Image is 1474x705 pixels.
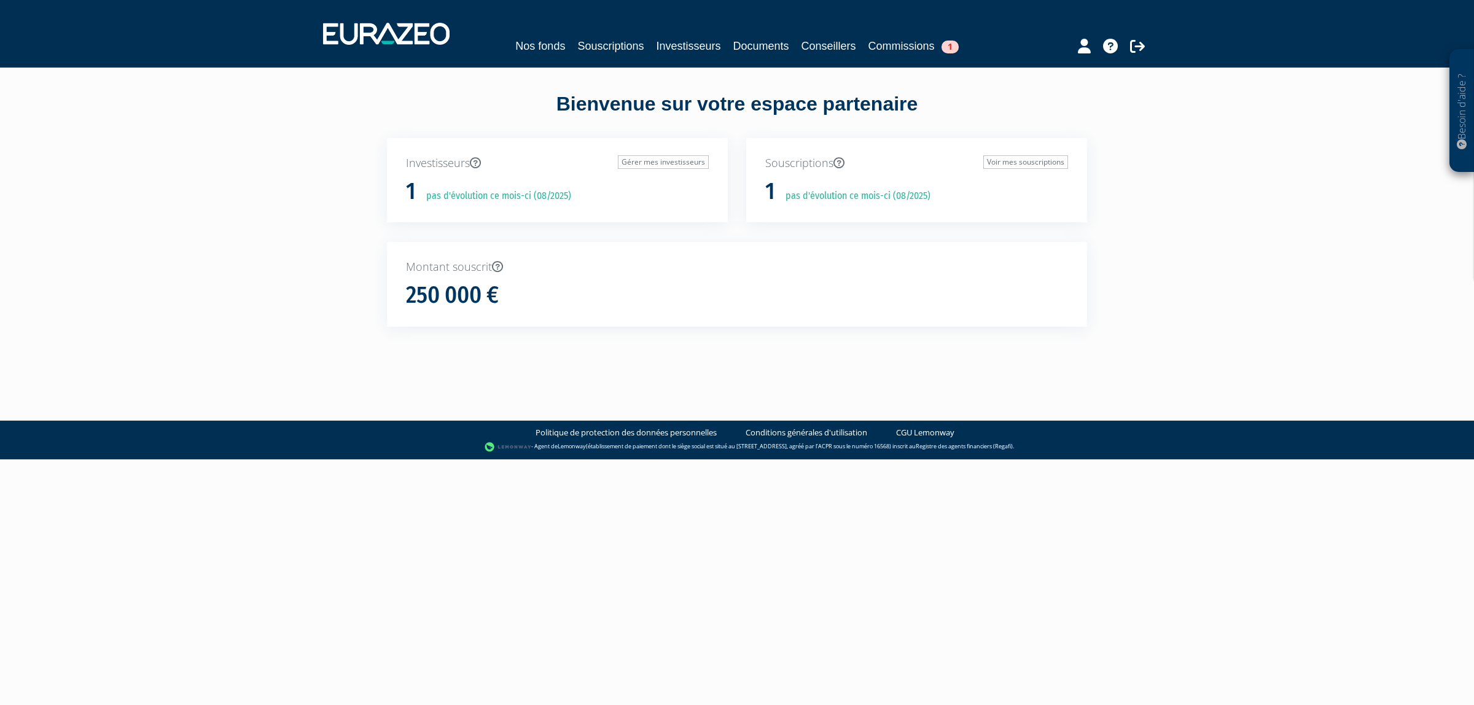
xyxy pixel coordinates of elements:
h1: 1 [765,179,775,204]
p: pas d'évolution ce mois-ci (08/2025) [777,189,930,203]
a: Conseillers [801,37,856,55]
h1: 1 [406,179,416,204]
a: Politique de protection des données personnelles [536,427,717,438]
a: Souscriptions [577,37,644,55]
span: 1 [942,41,959,53]
a: Investisseurs [656,37,720,55]
div: Bienvenue sur votre espace partenaire [378,90,1096,138]
a: Nos fonds [515,37,565,55]
p: pas d'évolution ce mois-ci (08/2025) [418,189,571,203]
a: Commissions1 [868,37,959,55]
a: Lemonway [558,442,586,450]
a: CGU Lemonway [896,427,954,438]
p: Investisseurs [406,155,709,171]
img: 1732889491-logotype_eurazeo_blanc_rvb.png [323,23,450,45]
img: logo-lemonway.png [485,441,532,453]
a: Voir mes souscriptions [983,155,1068,169]
a: Documents [733,37,789,55]
a: Registre des agents financiers (Regafi) [916,442,1013,450]
p: Besoin d'aide ? [1455,56,1469,166]
div: - Agent de (établissement de paiement dont le siège social est situé au [STREET_ADDRESS], agréé p... [12,441,1462,453]
h1: 250 000 € [406,282,499,308]
a: Gérer mes investisseurs [618,155,709,169]
p: Montant souscrit [406,259,1068,275]
a: Conditions générales d'utilisation [746,427,867,438]
p: Souscriptions [765,155,1068,171]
